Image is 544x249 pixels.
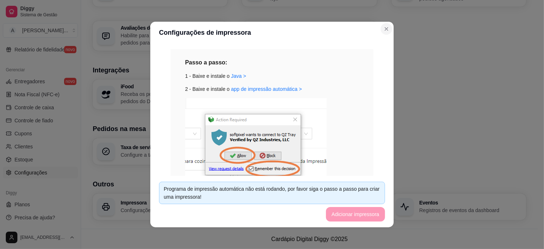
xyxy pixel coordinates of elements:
header: Configurações de impressora [150,22,394,43]
button: Close [381,23,392,35]
div: Programa de impressão automática não está rodando, por favor siga o passo a passo para criar uma ... [164,185,380,201]
div: 1 - Baixe e instale o [185,72,359,80]
a: app de impressão automática > [231,86,302,92]
img: exemplo [185,98,327,193]
div: 3 - Pressione allow e remember this decision [185,98,359,209]
a: Java > [231,73,246,79]
strong: Passo a passo: [185,59,227,66]
div: 2 - Baixe e instale o [185,85,359,93]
